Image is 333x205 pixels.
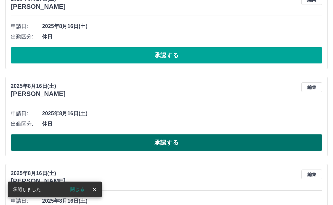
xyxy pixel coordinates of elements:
h3: [PERSON_NAME] [11,177,66,185]
button: close [89,184,99,194]
p: 2025年8月16日(土) [11,82,66,90]
p: 2025年8月16日(土) [11,170,66,177]
button: 編集 [301,170,322,179]
div: 承認しました [13,184,41,195]
span: 2025年8月16日(土) [42,197,322,205]
h3: [PERSON_NAME] [11,3,66,10]
span: 2025年8月16日(土) [42,110,322,117]
span: 申請日: [11,22,42,30]
span: 出勤区分: [11,33,42,41]
button: 承認する [11,47,322,63]
button: 編集 [301,82,322,92]
span: 出勤区分: [11,120,42,128]
h3: [PERSON_NAME] [11,90,66,98]
span: 休日 [42,33,322,41]
span: 申請日: [11,197,42,205]
span: 2025年8月16日(土) [42,22,322,30]
button: 閉じる [65,184,89,194]
button: 承認する [11,134,322,151]
span: 休日 [42,120,322,128]
span: 申請日: [11,110,42,117]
